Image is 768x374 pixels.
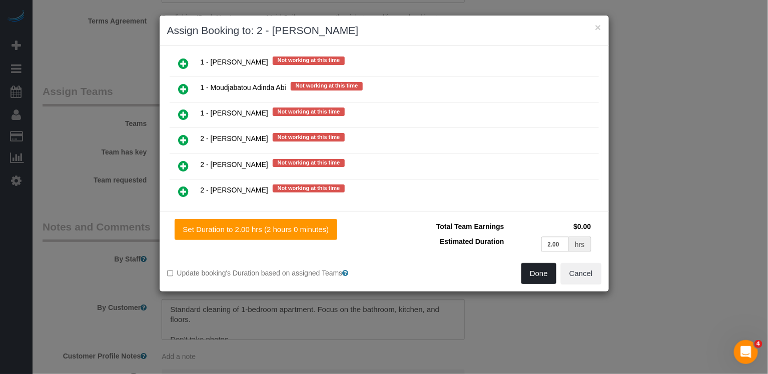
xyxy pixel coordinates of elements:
span: 2 - [PERSON_NAME] [201,135,268,143]
h3: Assign Booking to: 2 - [PERSON_NAME] [167,23,601,38]
iframe: Intercom live chat [734,340,758,364]
button: Cancel [561,263,601,284]
div: hrs [569,236,591,252]
input: Update booking's Duration based on assigned Teams [167,270,174,276]
span: Not working at this time [273,159,345,167]
span: 4 [754,340,762,348]
td: $0.00 [507,219,594,234]
span: Not working at this time [291,82,363,90]
button: Done [521,263,556,284]
span: 1 - Moudjabatou Adinda Abi [201,84,286,92]
span: Estimated Duration [440,237,504,245]
span: 1 - [PERSON_NAME] [201,109,268,117]
span: 2 - [PERSON_NAME] [201,160,268,168]
span: 1 - [PERSON_NAME] [201,58,268,66]
span: Not working at this time [273,184,345,192]
label: Update booking's Duration based on assigned Teams [167,268,377,278]
button: Set Duration to 2.00 hrs (2 hours 0 minutes) [175,219,338,240]
td: Total Team Earnings [392,219,507,234]
span: Not working at this time [273,56,345,64]
span: 2 - [PERSON_NAME] [201,186,268,194]
span: Not working at this time [273,133,345,141]
span: Not working at this time [273,107,345,115]
button: × [595,22,601,32]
